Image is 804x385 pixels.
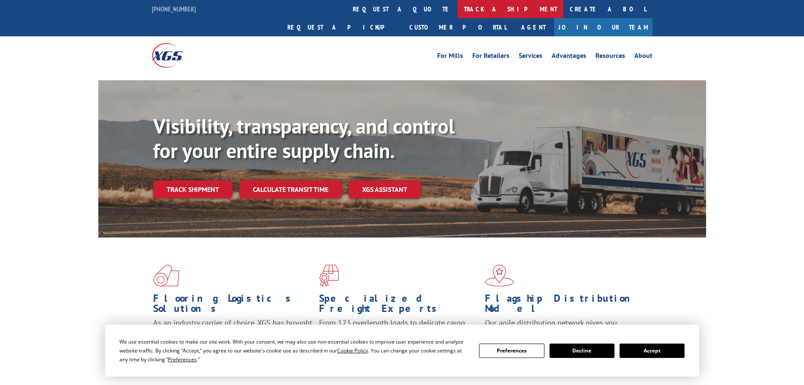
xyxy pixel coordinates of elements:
b: Visibility, transparency, and control for your entire supply chain. [153,113,455,164]
button: Accept [620,344,685,358]
span: As an industry carrier of choice, XGS has brought innovation and dedication to flooring logistics... [153,318,312,348]
h1: Specialized Freight Experts [319,293,479,318]
a: For Mills [437,52,463,62]
button: Preferences [479,344,544,358]
a: Advantages [552,52,586,62]
a: Customer Portal [403,18,513,36]
a: XGS ASSISTANT [349,180,421,199]
a: Request a pickup [281,18,403,36]
a: Resources [596,52,625,62]
img: xgs-icon-flagship-distribution-model-red [485,265,514,287]
a: For Retailers [472,52,509,62]
button: Decline [550,344,615,358]
p: From 123 overlength loads to delicate cargo, our experienced staff knows the best way to move you... [319,318,479,355]
a: Services [519,52,542,62]
span: Cookie Policy [337,347,368,354]
a: [PHONE_NUMBER] [152,5,196,13]
img: xgs-icon-total-supply-chain-intelligence-red [153,265,179,287]
h1: Flooring Logistics Solutions [153,293,313,318]
span: Our agile distribution network gives you nationwide inventory management on demand. [485,318,640,338]
a: Calculate transit time [239,180,342,199]
span: Preferences [168,356,197,363]
a: Agent [513,18,554,36]
a: Join Our Team [554,18,652,36]
img: xgs-icon-focused-on-flooring-red [319,265,339,287]
div: We use essential cookies to make our site work. With your consent, we may also use non-essential ... [119,337,469,364]
h1: Flagship Distribution Model [485,293,644,318]
a: Track shipment [153,180,233,198]
div: Cookie Consent Prompt [105,325,699,377]
a: About [634,52,652,62]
